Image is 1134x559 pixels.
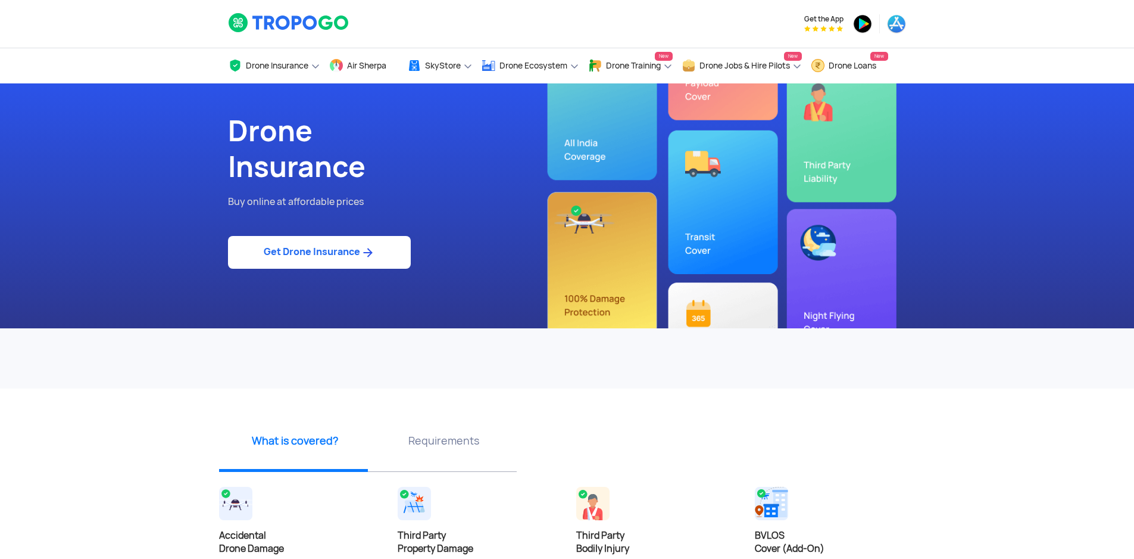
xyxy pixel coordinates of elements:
span: New [870,52,888,61]
span: Drone Ecosystem [499,61,567,70]
h4: Accidental Drone Damage [219,529,380,555]
span: Air Sherpa [347,61,386,70]
img: ic_arrow_forward_blue.svg [360,246,375,260]
img: App Raking [804,26,843,32]
a: Drone Ecosystem [482,48,579,83]
a: Get Drone Insurance [228,236,411,269]
span: SkyStore [425,61,461,70]
a: Drone LoansNew [811,48,888,83]
a: SkyStore [407,48,473,83]
h4: Third Party Bodily Injury [576,529,737,555]
h1: Drone Insurance [228,113,558,185]
p: Requirements [374,433,514,448]
span: New [655,52,673,61]
span: Get the App [804,14,844,24]
span: Drone Loans [829,61,876,70]
a: Drone Jobs & Hire PilotsNew [682,48,802,83]
span: New [784,52,802,61]
a: Drone TrainingNew [588,48,673,83]
span: Drone Jobs & Hire Pilots [699,61,790,70]
img: logoHeader.svg [228,13,350,33]
a: Drone Insurance [228,48,320,83]
h4: Third Party Property Damage [398,529,558,555]
span: Drone Insurance [246,61,308,70]
p: Buy online at affordable prices [228,194,558,210]
p: What is covered? [225,433,365,448]
img: ic_playstore.png [853,14,872,33]
a: Air Sherpa [329,48,398,83]
img: ic_appstore.png [887,14,906,33]
h4: BVLOS Cover (Add-On) [755,529,916,555]
span: Drone Training [606,61,661,70]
